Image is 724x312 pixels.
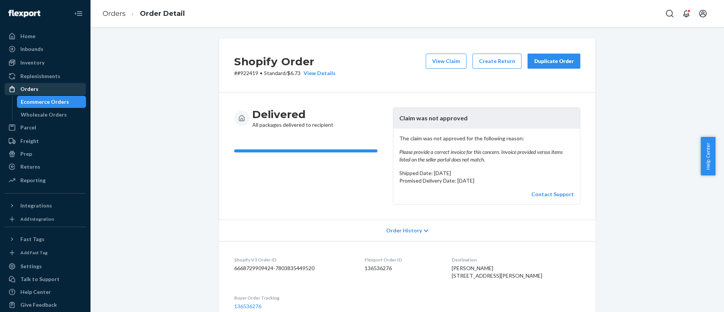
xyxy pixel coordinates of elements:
[20,202,52,209] div: Integrations
[399,148,574,163] em: Please provide a correct invoice for this concern. Invoice provided versus items listed on the se...
[21,98,69,106] div: Ecommerce Orders
[260,70,262,76] span: •
[472,54,522,69] button: Create Return
[252,108,333,129] div: All packages delivered to recipient
[20,216,54,222] div: Add Integration
[365,257,440,263] dt: Flexport Order ID
[234,264,353,272] dd: 6668729909424-7803835449520
[5,215,86,224] a: Add Integration
[5,200,86,212] button: Integrations
[5,286,86,298] a: Help Center
[701,137,715,175] button: Help Center
[103,9,126,18] a: Orders
[20,45,43,53] div: Inbounds
[264,70,285,76] span: Standard
[20,72,60,80] div: Replenishments
[20,177,46,184] div: Reporting
[20,137,39,145] div: Freight
[426,54,466,69] button: View Claim
[17,96,86,108] a: Ecommerce Orders
[386,227,422,234] span: Order History
[399,169,574,177] p: Shipped Date: [DATE]
[252,108,333,121] h3: Delivered
[21,111,67,118] div: Wholesale Orders
[20,263,42,270] div: Settings
[399,177,574,184] p: Promised Delivery Date: [DATE]
[234,69,336,77] p: # #922419 / $6.73
[679,6,694,21] button: Open notifications
[20,275,60,283] div: Talk to Support
[5,248,86,257] a: Add Fast Tag
[234,295,353,301] dt: Buyer Order Tracking
[97,3,191,25] ol: breadcrumbs
[5,43,86,55] a: Inbounds
[5,299,86,311] button: Give Feedback
[5,161,86,173] a: Returns
[695,6,710,21] button: Open account menu
[5,121,86,134] a: Parcel
[365,264,440,272] dd: 136536276
[234,257,353,263] dt: Shopify V3 Order ID
[234,54,336,69] h2: Shopify Order
[531,191,574,197] a: Contact Support
[20,235,44,243] div: Fast Tags
[17,109,86,121] a: Wholesale Orders
[20,150,32,158] div: Prep
[71,6,86,21] button: Close Navigation
[452,257,580,263] dt: Destination
[234,303,261,309] a: 136536276
[20,249,48,256] div: Add Fast Tag
[452,265,542,279] span: [PERSON_NAME] [STREET_ADDRESS][PERSON_NAME]
[20,124,36,131] div: Parcel
[5,233,86,245] button: Fast Tags
[140,9,185,18] a: Order Detail
[5,148,86,160] a: Prep
[20,288,51,296] div: Help Center
[528,54,580,69] button: Duplicate Order
[5,174,86,186] a: Reporting
[5,30,86,42] a: Home
[5,273,86,285] a: Talk to Support
[5,83,86,95] a: Orders
[20,85,38,93] div: Orders
[5,260,86,272] a: Settings
[662,6,677,21] button: Open Search Box
[5,135,86,147] a: Freight
[20,32,35,40] div: Home
[393,108,580,129] header: Claim was not approved
[20,59,44,66] div: Inventory
[5,57,86,69] a: Inventory
[301,69,336,77] button: View Details
[5,70,86,82] a: Replenishments
[399,135,574,163] p: The claim was not approved for the following reason:
[534,57,574,65] div: Duplicate Order
[20,163,40,171] div: Returns
[8,10,40,17] img: Flexport logo
[20,301,57,309] div: Give Feedback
